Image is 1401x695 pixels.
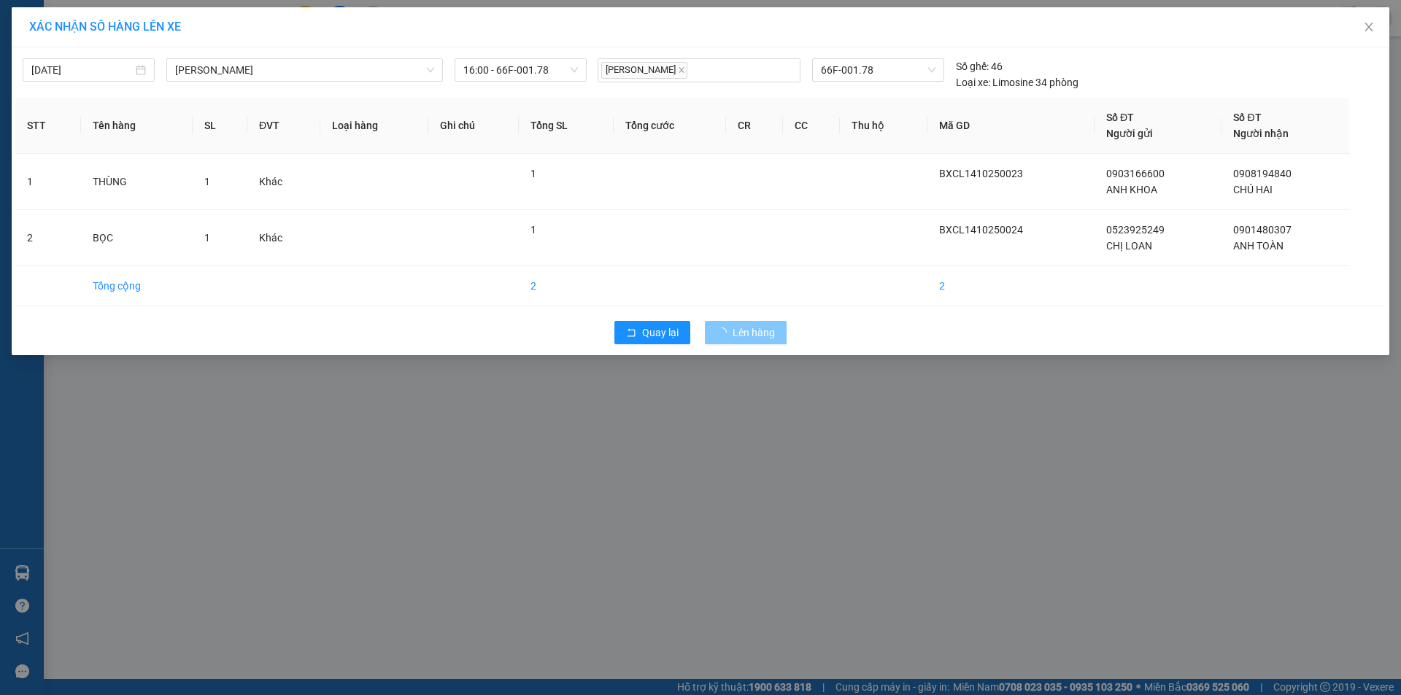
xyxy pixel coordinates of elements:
th: STT [15,98,81,154]
th: Ghi chú [428,98,520,154]
span: XÁC NHẬN SỐ HÀNG LÊN XE [29,20,181,34]
th: Tên hàng [81,98,193,154]
button: Lên hàng [705,321,787,344]
span: 1 [204,176,210,187]
span: ANH KHOA [1106,184,1157,195]
input: 14/10/2025 [31,62,133,78]
span: close [1363,21,1375,33]
span: Số ĐT [1106,112,1134,123]
td: 2 [15,210,81,266]
td: 2 [519,266,613,306]
span: 0901480307 [1233,224,1292,236]
td: Tổng cộng [81,266,193,306]
span: loading [717,327,733,338]
td: 2 [927,266,1095,306]
span: Loại xe: [956,74,990,90]
span: close [678,66,685,74]
th: Thu hộ [840,98,927,154]
div: Limosine 34 phòng [956,74,1078,90]
span: Số ghế: [956,58,989,74]
span: ANH TOÀN [1233,240,1284,252]
span: 1 [204,232,210,244]
span: [PERSON_NAME] [601,62,687,79]
span: rollback [626,327,636,339]
span: Số ĐT [1233,112,1261,123]
span: 0903166600 [1106,168,1165,179]
button: Close [1348,7,1389,48]
th: CC [783,98,840,154]
th: SL [193,98,247,154]
th: Loại hàng [320,98,428,154]
th: Tổng SL [519,98,613,154]
th: ĐVT [247,98,320,154]
span: 16:00 - 66F-001.78 [463,59,578,81]
th: Tổng cước [614,98,726,154]
td: Khác [247,210,320,266]
td: THÙNG [81,154,193,210]
span: Quay lại [642,325,679,341]
span: 66F-001.78 [821,59,935,81]
span: BXCL1410250024 [939,224,1023,236]
th: CR [726,98,783,154]
td: Khác [247,154,320,210]
th: Mã GD [927,98,1095,154]
span: CHÚ HAI [1233,184,1273,195]
td: BỌC [81,210,193,266]
span: 1 [530,224,536,236]
span: Người gửi [1106,128,1153,139]
span: Cao Lãnh - Hồ Chí Minh [175,59,434,81]
span: 0908194840 [1233,168,1292,179]
span: BXCL1410250023 [939,168,1023,179]
button: rollbackQuay lại [614,321,690,344]
span: Người nhận [1233,128,1289,139]
div: 46 [956,58,1003,74]
td: 1 [15,154,81,210]
span: 0523925249 [1106,224,1165,236]
span: 1 [530,168,536,179]
span: CHỊ LOAN [1106,240,1152,252]
span: Lên hàng [733,325,775,341]
span: down [426,66,435,74]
